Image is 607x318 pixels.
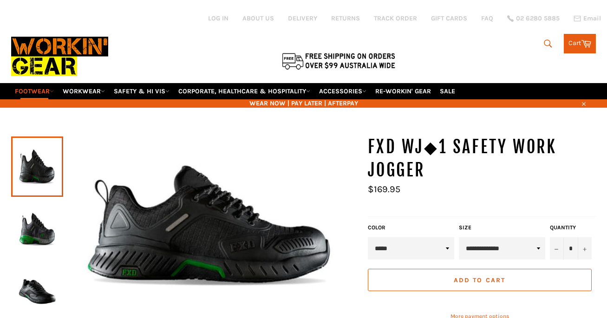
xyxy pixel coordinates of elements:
img: Workin Gear - FXD WJ◆1 Safety Work Jogger [16,266,59,317]
a: FAQ [481,14,493,23]
label: Size [459,224,545,232]
img: Flat $9.95 shipping Australia wide [281,51,397,71]
a: 02 6280 5885 [507,15,560,22]
a: GIFT CARDS [431,14,467,23]
button: Increase item quantity by one [578,237,592,260]
a: ACCESSORIES [315,83,370,99]
a: CORPORATE, HEALTHCARE & HOSPITALITY [175,83,314,99]
a: Log in [208,14,228,22]
span: Add to Cart [454,276,505,284]
a: DELIVERY [288,14,317,23]
span: 02 6280 5885 [516,15,560,22]
a: RETURNS [331,14,360,23]
h1: FXD WJ◆1 Safety Work Jogger [368,136,596,182]
a: SALE [436,83,459,99]
img: Workin Gear leaders in Workwear, Safety Boots, PPE, Uniforms. Australia's No.1 in Workwear [11,30,108,83]
a: WORKWEAR [59,83,109,99]
a: ABOUT US [242,14,274,23]
a: FOOTWEAR [11,83,58,99]
label: Color [368,224,454,232]
img: Workin Gear - FXD WJ◆1 Safety Work Jogger [63,136,359,314]
img: Workin Gear - FXD WJ◆1 Safety Work Jogger [16,203,59,254]
button: Add to Cart [368,269,592,291]
span: Email [583,15,601,22]
a: Email [574,15,601,22]
a: SAFETY & HI VIS [110,83,173,99]
a: Cart [564,34,596,53]
span: WEAR NOW | PAY LATER | AFTERPAY [11,99,596,108]
a: RE-WORKIN' GEAR [372,83,435,99]
span: $169.95 [368,184,400,195]
button: Reduce item quantity by one [550,237,564,260]
a: TRACK ORDER [374,14,417,23]
label: Quantity [550,224,592,232]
